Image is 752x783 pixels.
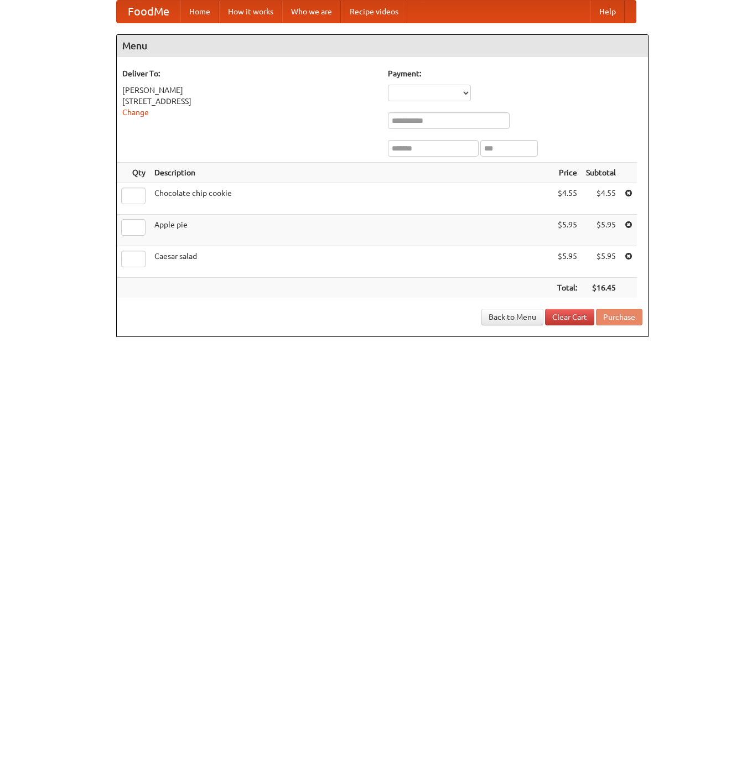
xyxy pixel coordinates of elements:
[582,215,620,246] td: $5.95
[150,163,553,183] th: Description
[180,1,219,23] a: Home
[590,1,625,23] a: Help
[122,68,377,79] h5: Deliver To:
[388,68,642,79] h5: Payment:
[122,108,149,117] a: Change
[150,183,553,215] td: Chocolate chip cookie
[122,96,377,107] div: [STREET_ADDRESS]
[545,309,594,325] a: Clear Cart
[553,163,582,183] th: Price
[553,278,582,298] th: Total:
[582,163,620,183] th: Subtotal
[219,1,282,23] a: How it works
[481,309,543,325] a: Back to Menu
[117,163,150,183] th: Qty
[582,278,620,298] th: $16.45
[553,215,582,246] td: $5.95
[553,246,582,278] td: $5.95
[582,183,620,215] td: $4.55
[582,246,620,278] td: $5.95
[122,85,377,96] div: [PERSON_NAME]
[117,1,180,23] a: FoodMe
[341,1,407,23] a: Recipe videos
[282,1,341,23] a: Who we are
[117,35,648,57] h4: Menu
[596,309,642,325] button: Purchase
[553,183,582,215] td: $4.55
[150,215,553,246] td: Apple pie
[150,246,553,278] td: Caesar salad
